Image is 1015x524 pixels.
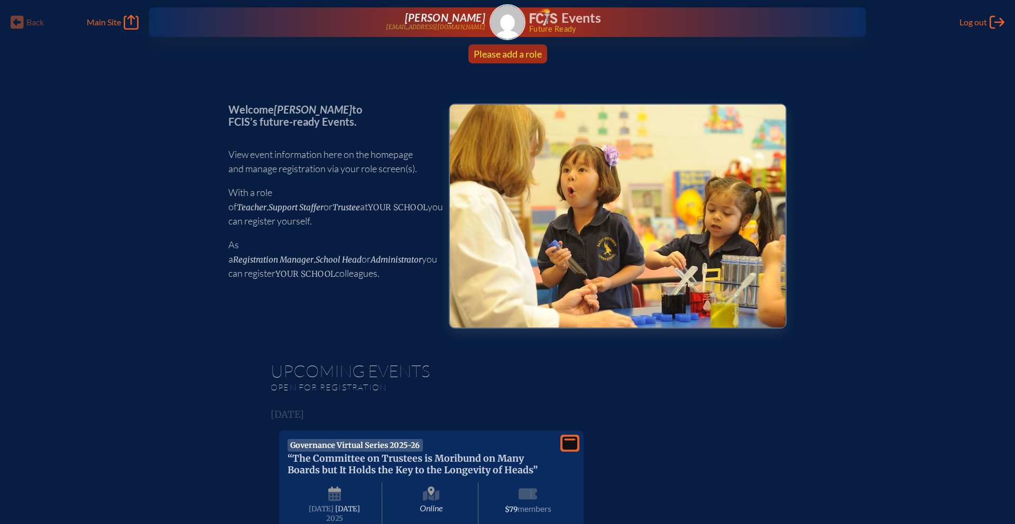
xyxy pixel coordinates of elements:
div: FCIS Events — Future ready [530,8,832,33]
span: Log out [959,17,987,27]
p: View event information here on the homepage and manage registration via your role screen(s). [228,147,432,176]
a: [PERSON_NAME][EMAIL_ADDRESS][DOMAIN_NAME] [183,12,485,33]
p: Welcome to FCIS’s future-ready Events. [228,104,432,127]
span: [DATE] [309,504,334,513]
span: “The Committee on Trustees is Moribund on Many Boards but It Holds the Key to the Longevity of He... [288,453,538,476]
span: Please add a role [474,48,542,60]
span: Teacher [237,202,266,212]
span: School Head [316,255,362,265]
span: [PERSON_NAME] [274,103,352,116]
span: Trustee [333,202,360,212]
span: Future Ready [529,25,832,33]
p: [EMAIL_ADDRESS][DOMAIN_NAME] [386,24,485,31]
span: Registration Manager [233,255,313,265]
a: Gravatar [490,4,525,40]
p: Open for registration [271,382,550,392]
h3: [DATE] [271,409,744,420]
a: Main Site [87,15,139,30]
span: Administrator [371,255,422,265]
p: As a , or you can register colleagues. [228,238,432,280]
span: [DATE] [335,504,360,513]
img: Events [450,105,786,327]
span: Main Site [87,17,121,27]
p: With a role of , or at you can register yourself. [228,185,432,228]
span: your school [368,202,428,212]
img: Gravatar [491,5,524,39]
span: your school [275,269,335,279]
span: 2025 [296,514,373,522]
span: Support Staffer [269,202,324,212]
span: [PERSON_NAME] [405,11,485,24]
span: $79 [505,505,518,514]
h1: Upcoming Events [271,362,744,379]
span: members [518,503,551,513]
span: Governance Virtual Series 2025-26 [288,439,423,452]
a: Please add a role [469,44,546,63]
